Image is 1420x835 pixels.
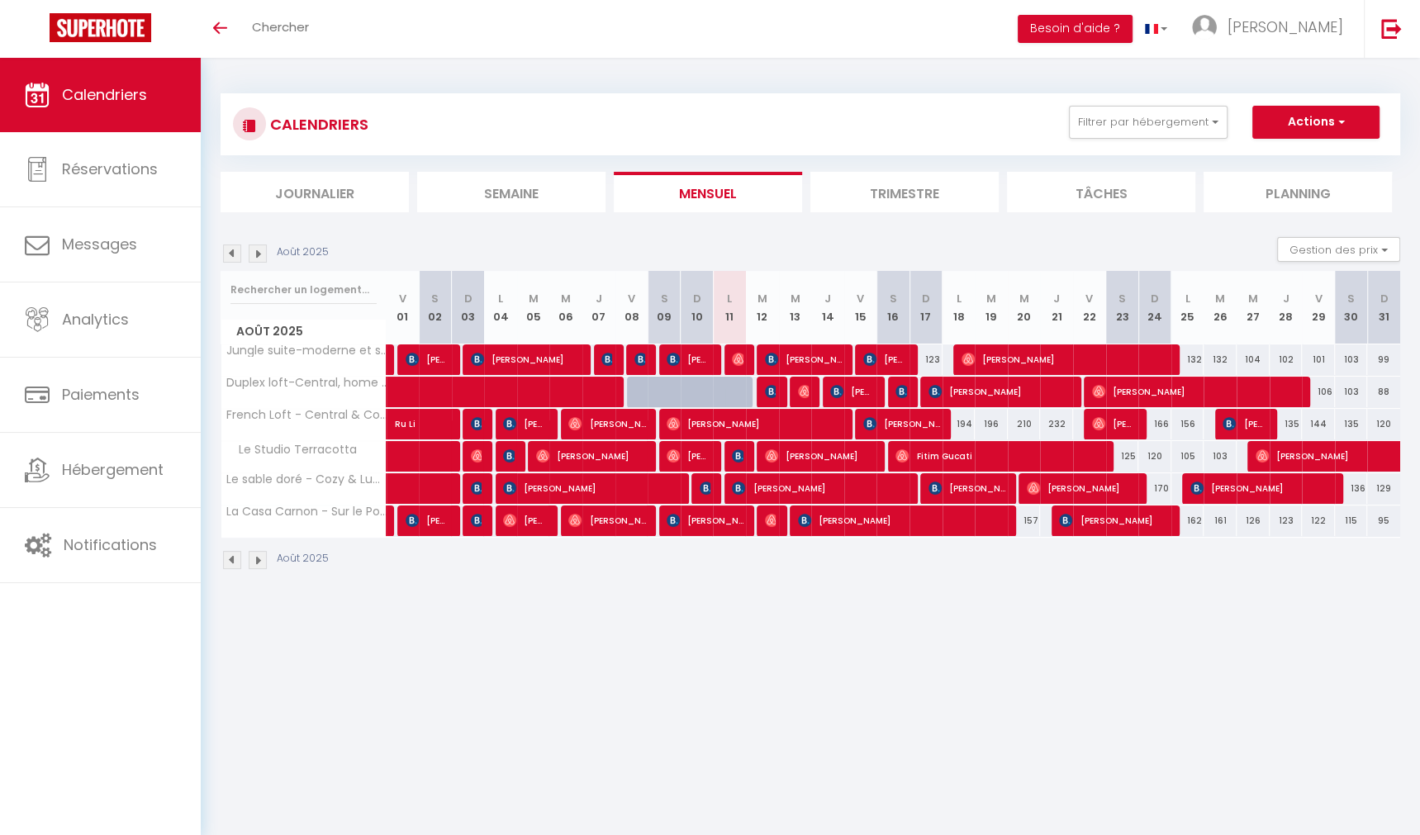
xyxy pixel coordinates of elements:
[1204,505,1237,536] div: 161
[1059,505,1169,536] span: [PERSON_NAME]
[1367,344,1400,375] div: 99
[1171,344,1204,375] div: 132
[64,534,157,555] span: Notifications
[62,234,137,254] span: Messages
[863,408,940,439] span: [PERSON_NAME]
[471,505,482,536] span: [PERSON_NAME]
[956,291,961,306] abbr: L
[224,505,389,518] span: La Casa Carnon - Sur le Port - Moderne & Lumineux
[779,271,812,344] th: 13
[1270,271,1303,344] th: 28
[431,291,439,306] abbr: S
[962,344,1171,375] span: [PERSON_NAME]
[614,172,802,212] li: Mensuel
[536,440,646,472] span: [PERSON_NAME]
[1302,377,1335,407] div: 106
[596,291,602,306] abbr: J
[471,408,482,439] span: [PERSON_NAME]
[1092,376,1301,407] span: ⁨[PERSON_NAME]⁩
[667,408,843,439] span: [PERSON_NAME]
[667,344,710,375] span: [PERSON_NAME]
[661,291,668,306] abbr: S
[62,84,147,105] span: Calendriers
[634,344,645,375] span: [PERSON_NAME]
[732,472,908,504] span: [PERSON_NAME]
[648,271,681,344] th: 09
[601,344,612,375] span: [PERSON_NAME]
[628,291,635,306] abbr: V
[1282,291,1289,306] abbr: J
[230,275,377,305] input: Rechercher un logement...
[1204,172,1392,212] li: Planning
[1270,409,1303,439] div: 135
[1018,15,1133,43] button: Besoin d'aide ?
[529,291,539,306] abbr: M
[417,172,606,212] li: Semaine
[1237,505,1270,536] div: 126
[568,408,645,439] span: [PERSON_NAME]
[1380,291,1388,306] abbr: D
[1347,291,1355,306] abbr: S
[277,244,329,260] p: Août 2025
[1138,271,1171,344] th: 24
[1270,344,1303,375] div: 102
[1185,291,1190,306] abbr: L
[765,376,776,407] span: [PERSON_NAME]
[693,291,701,306] abbr: D
[1381,18,1402,39] img: logout
[681,271,714,344] th: 10
[1335,377,1368,407] div: 103
[909,344,943,375] div: 123
[471,440,482,472] span: [PERSON_NAME]
[1171,505,1204,536] div: 162
[810,172,999,212] li: Trimestre
[1277,237,1400,262] button: Gestion des prix
[503,408,547,439] span: [PERSON_NAME]
[266,106,368,143] h3: CALENDRIERS
[1092,408,1136,439] span: [PERSON_NAME]
[765,344,842,375] span: [PERSON_NAME]
[1302,271,1335,344] th: 29
[224,473,389,486] span: Le sable doré - Cozy & Lumineux
[986,291,996,306] abbr: M
[452,271,485,344] th: 03
[1118,291,1126,306] abbr: S
[1248,291,1258,306] abbr: M
[1204,344,1237,375] div: 132
[1008,271,1041,344] th: 20
[727,291,732,306] abbr: L
[62,459,164,480] span: Hébergement
[62,309,129,330] span: Analytics
[1367,505,1400,536] div: 95
[503,440,514,472] span: [PERSON_NAME]
[1228,17,1343,37] span: [PERSON_NAME]
[667,505,743,536] span: [PERSON_NAME]
[471,472,482,504] span: [PERSON_NAME]
[790,291,800,306] abbr: M
[1007,172,1195,212] li: Tâches
[975,271,1008,344] th: 19
[221,172,409,212] li: Journalier
[224,344,389,357] span: Jungle suite-moderne et spacieux
[811,271,844,344] th: 14
[1367,377,1400,407] div: 88
[798,376,809,407] span: [PERSON_NAME]
[517,271,550,344] th: 05
[463,291,472,306] abbr: D
[830,376,874,407] span: [PERSON_NAME]
[1223,408,1266,439] span: [PERSON_NAME]
[1138,409,1171,439] div: 166
[471,344,581,375] span: [PERSON_NAME]
[1069,106,1228,139] button: Filtrer par hébergement
[1040,409,1073,439] div: 232
[224,441,361,459] span: Le Studio Terracotta
[798,505,1007,536] span: [PERSON_NAME]
[1302,409,1335,439] div: 144
[1335,505,1368,536] div: 115
[568,505,645,536] span: [PERSON_NAME]
[503,505,547,536] span: [PERSON_NAME]
[1019,291,1029,306] abbr: M
[975,409,1008,439] div: 196
[1171,271,1204,344] th: 25
[387,271,420,344] th: 01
